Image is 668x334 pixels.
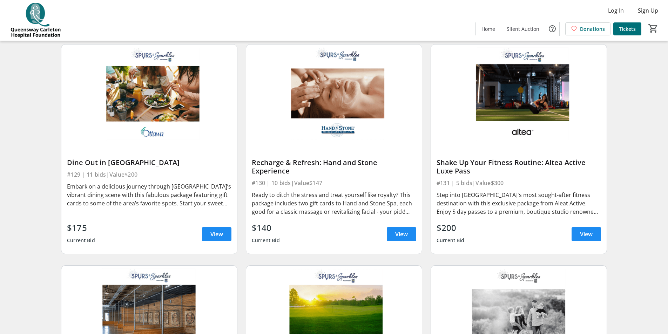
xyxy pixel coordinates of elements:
[638,6,658,15] span: Sign Up
[580,230,593,238] span: View
[67,234,95,247] div: Current Bid
[210,230,223,238] span: View
[252,234,280,247] div: Current Bid
[252,178,416,188] div: #130 | 10 bids | Value $147
[647,22,660,35] button: Cart
[437,191,601,216] div: Step into [GEOGRAPHIC_DATA]'s most sought-after fitness destination with this exclusive package f...
[67,158,231,167] div: Dine Out in [GEOGRAPHIC_DATA]
[608,6,624,15] span: Log In
[246,45,422,143] img: Recharge & Refresh: Hand and Stone Experience
[619,25,636,33] span: Tickets
[602,5,629,16] button: Log In
[252,191,416,216] div: Ready to ditch the stress and treat yourself like royalty? This package includes two gift cards t...
[387,227,416,241] a: View
[565,22,610,35] a: Donations
[61,45,237,143] img: Dine Out in Kanata
[252,158,416,175] div: Recharge & Refresh: Hand and Stone Experience
[501,22,545,35] a: Silent Auction
[437,234,465,247] div: Current Bid
[476,22,501,35] a: Home
[431,45,607,143] img: Shake Up Your Fitness Routine: Altea Active Luxe Pass
[252,221,280,234] div: $140
[437,221,465,234] div: $200
[572,227,601,241] a: View
[67,221,95,234] div: $175
[4,3,67,38] img: QCH Foundation's Logo
[632,5,664,16] button: Sign Up
[395,230,408,238] span: View
[202,227,231,241] a: View
[437,158,601,175] div: Shake Up Your Fitness Routine: Altea Active Luxe Pass
[437,178,601,188] div: #131 | 5 bids | Value $300
[67,182,231,207] div: Embark on a delicious journey through [GEOGRAPHIC_DATA]’s vibrant dining scene with this fabulous...
[580,25,605,33] span: Donations
[545,22,559,36] button: Help
[507,25,539,33] span: Silent Auction
[481,25,495,33] span: Home
[613,22,641,35] a: Tickets
[67,170,231,179] div: #129 | 11 bids | Value $200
